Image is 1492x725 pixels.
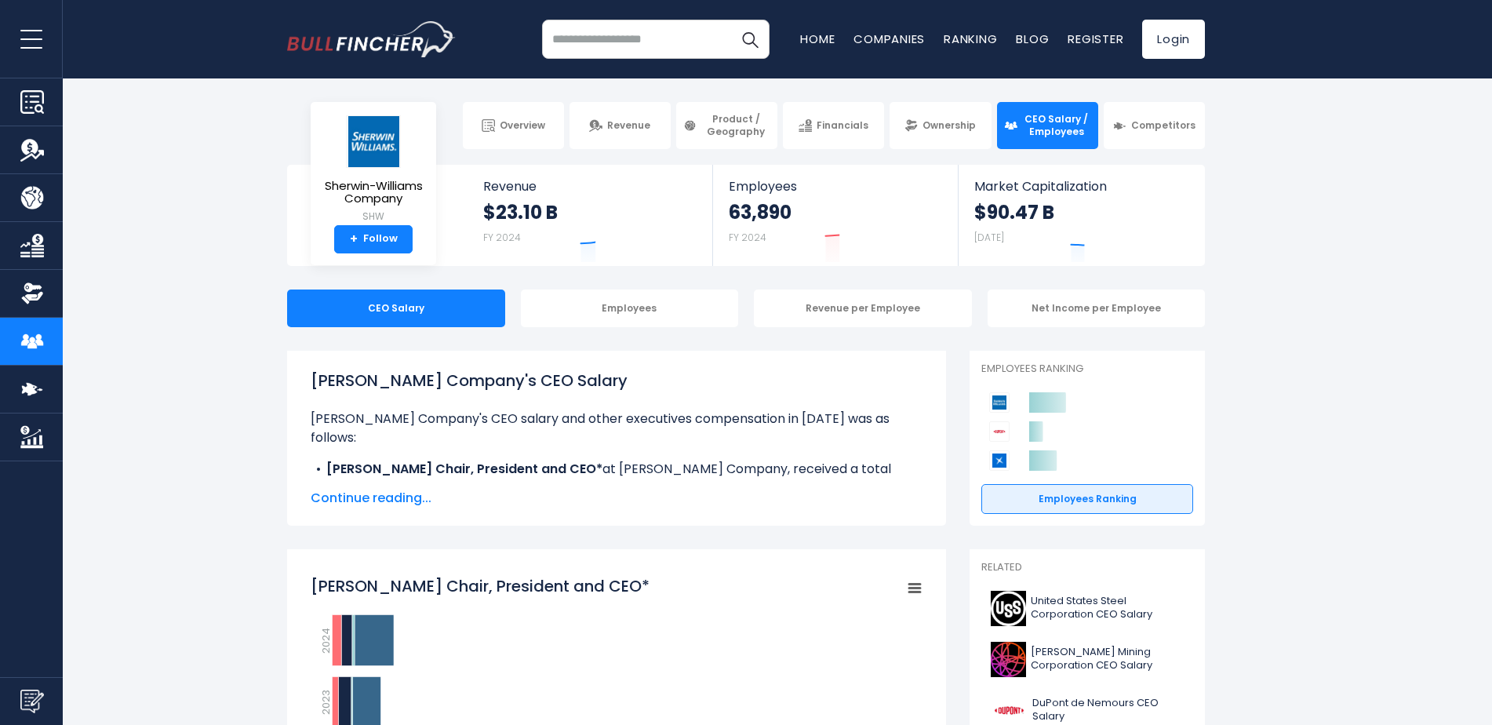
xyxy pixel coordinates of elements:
span: Market Capitalization [974,179,1188,194]
span: [PERSON_NAME] Mining Corporation CEO Salary [1031,646,1184,672]
span: Financials [817,119,868,132]
button: Search [730,20,770,59]
li: at [PERSON_NAME] Company, received a total compensation of $12.99 M in [DATE]. [311,460,922,497]
img: Ownership [20,282,44,305]
span: Sherwin-Williams Company [323,180,424,206]
small: FY 2024 [729,231,766,244]
a: Home [800,31,835,47]
p: Related [981,561,1193,574]
a: Revenue [570,102,671,149]
b: [PERSON_NAME] Chair, President and CEO* [326,460,602,478]
div: Revenue per Employee [754,290,972,327]
a: Sherwin-Williams Company SHW [322,115,424,225]
span: Overview [500,119,545,132]
strong: $90.47 B [974,200,1054,224]
div: CEO Salary [287,290,505,327]
span: Continue reading... [311,489,922,508]
small: [DATE] [974,231,1004,244]
a: Employees 63,890 FY 2024 [713,165,957,266]
text: 2024 [318,628,333,654]
small: SHW [323,209,424,224]
small: FY 2024 [483,231,521,244]
a: Revenue $23.10 B FY 2024 [468,165,713,266]
span: DuPont de Nemours CEO Salary [1032,697,1184,723]
img: Ecolab competitors logo [989,450,1010,471]
a: Go to homepage [287,21,456,57]
span: Revenue [483,179,697,194]
a: Login [1142,20,1205,59]
p: [PERSON_NAME] Company's CEO salary and other executives compensation in [DATE] was as follows: [311,410,922,447]
a: Register [1068,31,1123,47]
a: Competitors [1104,102,1205,149]
span: Employees [729,179,941,194]
strong: + [350,232,358,246]
p: Employees Ranking [981,362,1193,376]
a: Overview [463,102,564,149]
img: Sherwin-Williams Company competitors logo [989,392,1010,413]
a: Product / Geography [676,102,777,149]
img: X logo [991,591,1026,626]
strong: $23.10 B [483,200,558,224]
img: B logo [991,642,1026,677]
a: CEO Salary / Employees [997,102,1098,149]
span: United States Steel Corporation CEO Salary [1031,595,1184,621]
a: Market Capitalization $90.47 B [DATE] [959,165,1203,266]
img: DuPont de Nemours competitors logo [989,421,1010,442]
strong: 63,890 [729,200,791,224]
div: Employees [521,290,739,327]
div: Net Income per Employee [988,290,1206,327]
span: Ownership [922,119,976,132]
a: Blog [1016,31,1049,47]
tspan: [PERSON_NAME] Chair, President and CEO* [311,575,650,597]
img: bullfincher logo [287,21,456,57]
a: +Follow [334,225,413,253]
span: CEO Salary / Employees [1022,113,1091,137]
a: Ranking [944,31,997,47]
text: 2023 [318,690,333,715]
a: Employees Ranking [981,484,1193,514]
span: Product / Geography [701,113,770,137]
a: [PERSON_NAME] Mining Corporation CEO Salary [981,638,1193,681]
a: Financials [783,102,884,149]
a: Ownership [890,102,991,149]
h1: [PERSON_NAME] Company's CEO Salary [311,369,922,392]
a: Companies [853,31,925,47]
span: Revenue [607,119,650,132]
a: United States Steel Corporation CEO Salary [981,587,1193,630]
span: Competitors [1131,119,1195,132]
